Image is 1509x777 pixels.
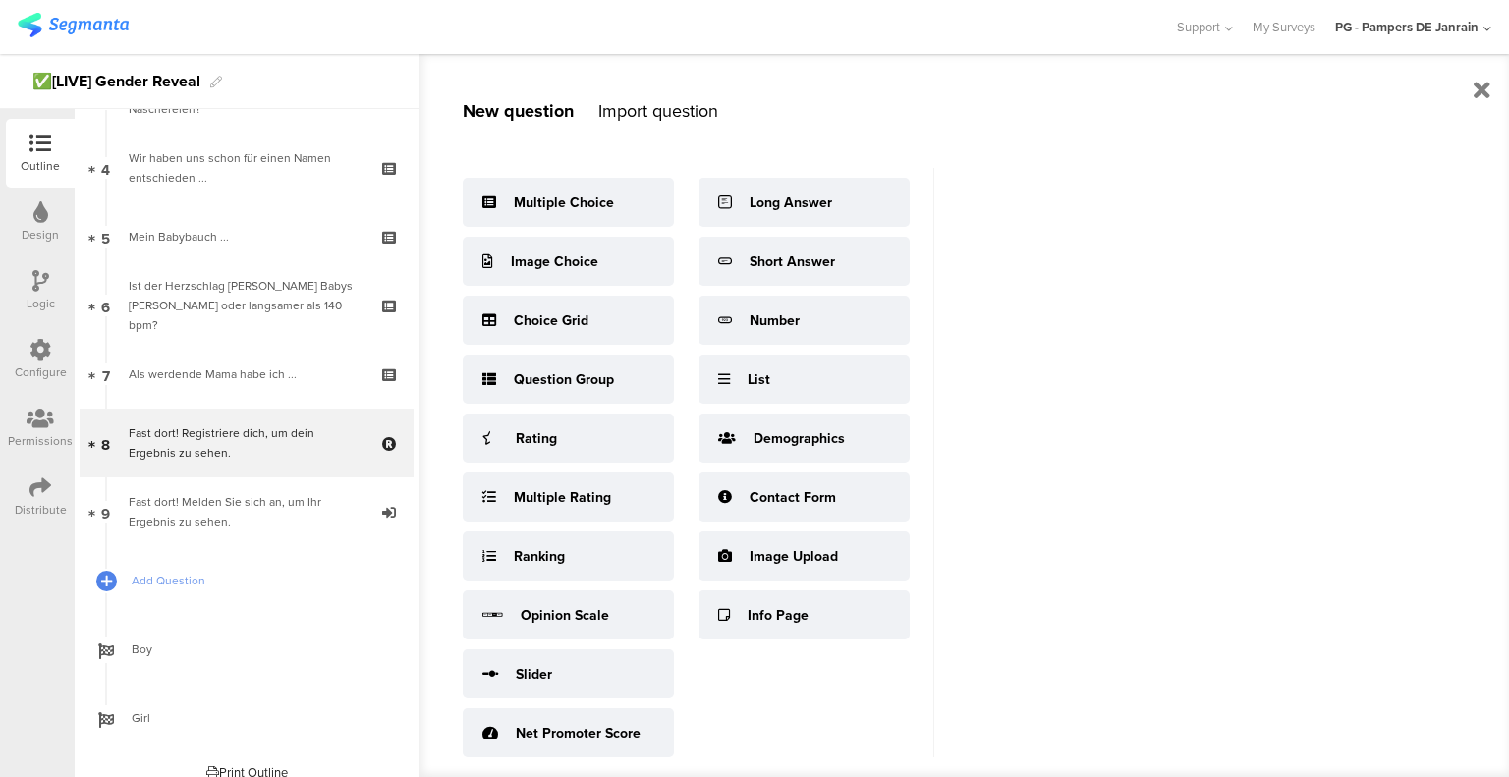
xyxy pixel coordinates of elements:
[750,487,836,508] div: Contact Form
[132,708,383,728] span: Girl
[132,571,383,590] span: Add Question
[32,66,200,97] div: ✅[LIVE] Gender Reveal
[18,13,129,37] img: segmanta logo
[750,546,838,567] div: Image Upload
[750,310,800,331] div: Number
[511,251,598,272] div: Image Choice
[521,605,609,626] div: Opinion Scale
[129,492,363,531] div: Fast dort! Melden Sie sich an, um Ihr Ergebnis zu sehen.
[754,428,845,449] div: Demographics
[129,423,363,463] div: Fast dort! Registriere dich, um dein Ergebnis zu sehen.
[750,251,835,272] div: Short Answer
[101,501,110,523] span: 9
[101,88,110,110] span: 3
[15,363,67,381] div: Configure
[132,639,383,659] span: Boy
[8,432,73,450] div: Permissions
[514,369,614,390] div: Question Group
[748,605,809,626] div: Info Page
[598,98,718,124] div: Import question
[514,310,588,331] div: Choice Grid
[80,615,414,684] a: Boy
[80,202,414,271] a: 5 Mein Babybauch ...
[516,664,552,685] div: Slider
[22,226,59,244] div: Design
[101,226,110,248] span: 5
[1335,18,1479,36] div: PG - Pampers DE Janrain
[748,369,770,390] div: List
[514,193,614,213] div: Multiple Choice
[15,501,67,519] div: Distribute
[514,487,611,508] div: Multiple Rating
[80,134,414,202] a: 4 Wir haben uns schon für einen Namen entschieden ...
[80,340,414,409] a: 7 Als werdende Mama habe ich ...
[750,193,832,213] div: Long Answer
[514,546,565,567] div: Ranking
[101,432,110,454] span: 8
[80,271,414,340] a: 6 Ist der Herzschlag [PERSON_NAME] Babys [PERSON_NAME] oder langsamer als 140 bpm?
[101,295,110,316] span: 6
[516,428,557,449] div: Rating
[101,157,110,179] span: 4
[129,276,363,335] div: Ist der Herzschlag deines Babys schneller oder langsamer als 140 bpm?
[80,409,414,477] a: 8 Fast dort! Registriere dich, um dein Ergebnis zu sehen.
[27,295,55,312] div: Logic
[80,684,414,752] a: Girl
[463,98,574,124] div: New question
[129,227,363,247] div: Mein Babybauch ...
[80,477,414,546] a: 9 Fast dort! Melden Sie sich an, um Ihr Ergebnis zu sehen.
[129,364,363,384] div: Als werdende Mama habe ich ...
[516,723,641,744] div: Net Promoter Score
[21,157,60,175] div: Outline
[102,363,110,385] span: 7
[1177,18,1220,36] span: Support
[129,148,363,188] div: Wir haben uns schon für einen Namen entschieden ...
